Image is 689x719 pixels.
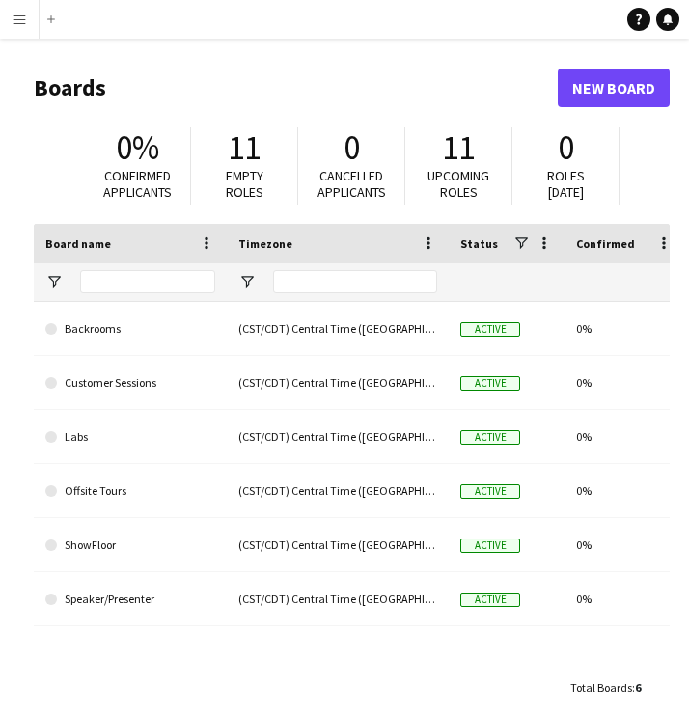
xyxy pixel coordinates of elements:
[45,356,215,410] a: Customer Sessions
[460,484,520,499] span: Active
[460,539,520,553] span: Active
[34,73,558,102] h1: Boards
[460,322,520,337] span: Active
[635,680,641,695] span: 6
[45,236,111,251] span: Board name
[227,464,449,517] div: (CST/CDT) Central Time ([GEOGRAPHIC_DATA] & [GEOGRAPHIC_DATA])
[565,356,684,409] div: 0%
[273,270,437,293] input: Timezone Filter Input
[227,410,449,463] div: (CST/CDT) Central Time ([GEOGRAPHIC_DATA] & [GEOGRAPHIC_DATA])
[45,572,215,626] a: Speaker/Presenter
[558,69,670,107] a: New Board
[227,356,449,409] div: (CST/CDT) Central Time ([GEOGRAPHIC_DATA] & [GEOGRAPHIC_DATA])
[442,126,475,169] span: 11
[344,126,360,169] span: 0
[460,593,520,607] span: Active
[565,410,684,463] div: 0%
[565,464,684,517] div: 0%
[228,126,261,169] span: 11
[547,167,585,201] span: Roles [DATE]
[238,273,256,290] button: Open Filter Menu
[227,572,449,625] div: (CST/CDT) Central Time ([GEOGRAPHIC_DATA] & [GEOGRAPHIC_DATA])
[45,518,215,572] a: ShowFloor
[238,236,292,251] span: Timezone
[45,302,215,356] a: Backrooms
[226,167,263,201] span: Empty roles
[460,430,520,445] span: Active
[116,126,159,169] span: 0%
[317,167,386,201] span: Cancelled applicants
[227,302,449,355] div: (CST/CDT) Central Time ([GEOGRAPHIC_DATA] & [GEOGRAPHIC_DATA])
[460,236,498,251] span: Status
[565,572,684,625] div: 0%
[558,126,574,169] span: 0
[45,273,63,290] button: Open Filter Menu
[80,270,215,293] input: Board name Filter Input
[565,518,684,571] div: 0%
[45,464,215,518] a: Offsite Tours
[227,518,449,571] div: (CST/CDT) Central Time ([GEOGRAPHIC_DATA] & [GEOGRAPHIC_DATA])
[45,410,215,464] a: Labs
[570,669,641,706] div: :
[460,376,520,391] span: Active
[565,302,684,355] div: 0%
[570,680,632,695] span: Total Boards
[103,167,172,201] span: Confirmed applicants
[427,167,489,201] span: Upcoming roles
[576,236,635,251] span: Confirmed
